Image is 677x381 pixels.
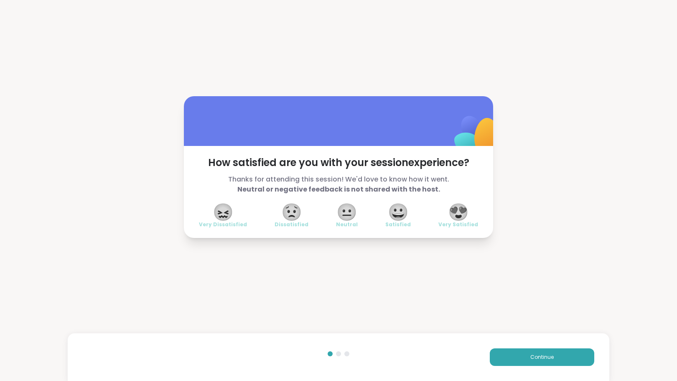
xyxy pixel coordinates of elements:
[199,221,247,228] span: Very Dissatisfied
[213,205,234,220] span: 😖
[237,184,440,194] b: Neutral or negative feedback is not shared with the host.
[199,156,478,169] span: How satisfied are you with your session experience?
[385,221,411,228] span: Satisfied
[281,205,302,220] span: 😟
[438,221,478,228] span: Very Satisfied
[448,205,469,220] span: 😍
[199,174,478,194] span: Thanks for attending this session! We'd love to know how it went.
[530,353,554,361] span: Continue
[336,205,357,220] span: 😐
[275,221,308,228] span: Dissatisfied
[490,348,594,366] button: Continue
[336,221,358,228] span: Neutral
[435,94,518,177] img: ShareWell Logomark
[388,205,409,220] span: 😀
